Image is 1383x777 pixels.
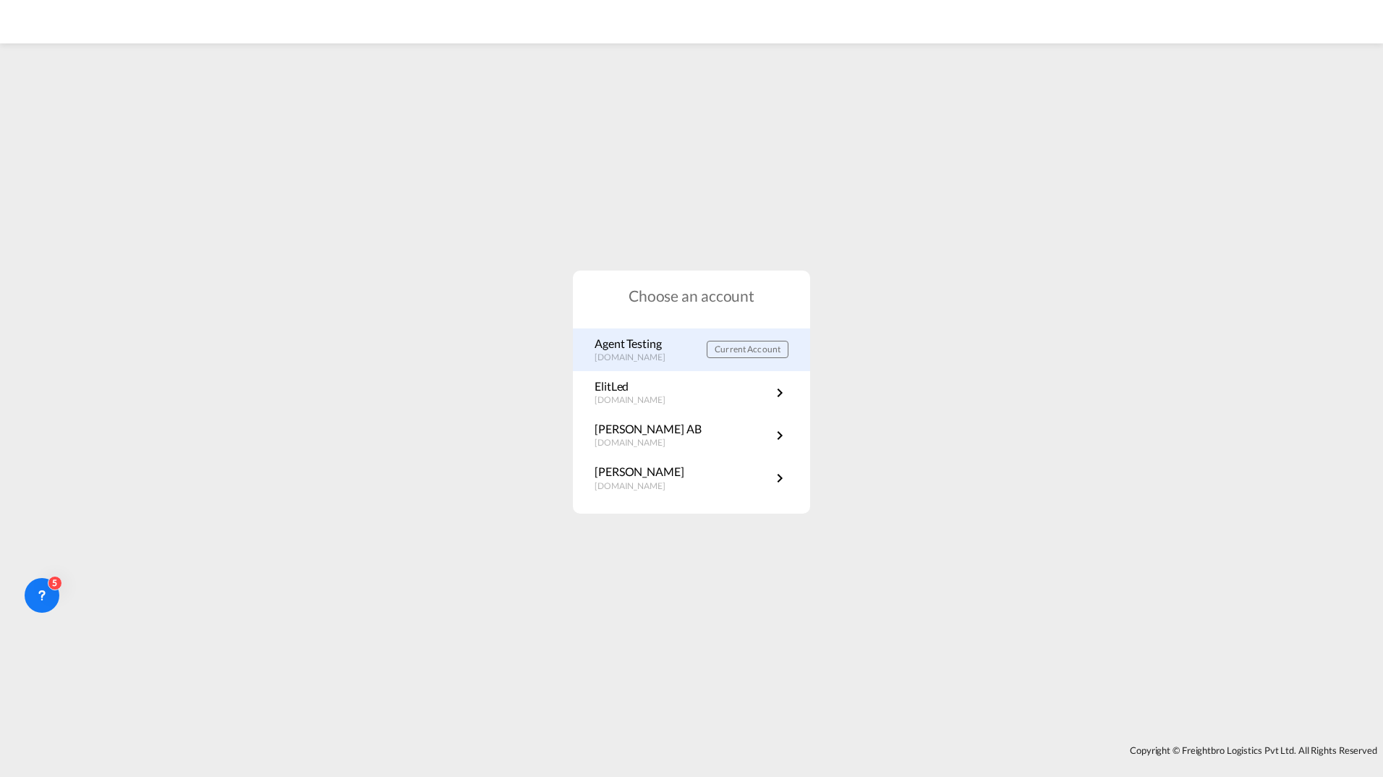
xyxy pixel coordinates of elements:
a: [PERSON_NAME][DOMAIN_NAME] [595,464,788,492]
a: [PERSON_NAME] AB[DOMAIN_NAME] [595,421,788,449]
p: [DOMAIN_NAME] [595,437,701,449]
button: Current Account [707,341,788,358]
p: Agent Testing [595,336,680,352]
p: [PERSON_NAME] AB [595,421,701,437]
md-icon: icon-chevron-right [771,427,788,444]
p: [PERSON_NAME] [595,464,684,480]
a: Agent Testing[DOMAIN_NAME] Current Account [595,336,788,364]
p: [DOMAIN_NAME] [595,352,680,364]
p: [DOMAIN_NAME] [595,480,684,493]
md-icon: icon-chevron-right [771,384,788,402]
p: [DOMAIN_NAME] [595,394,680,407]
h1: Choose an account [573,285,810,306]
md-icon: icon-chevron-right [771,470,788,487]
span: Current Account [715,344,780,354]
a: ElitLed[DOMAIN_NAME] [595,378,788,407]
p: ElitLed [595,378,680,394]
